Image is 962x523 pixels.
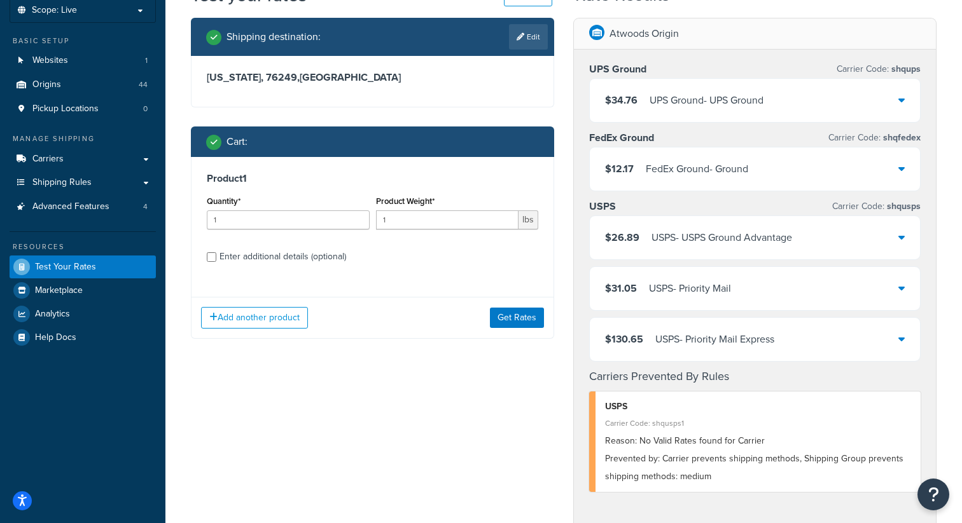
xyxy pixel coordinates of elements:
[10,255,156,278] a: Test Your Rates
[490,308,544,328] button: Get Rates
[145,55,148,66] span: 1
[605,93,638,107] span: $34.76
[143,104,148,114] span: 0
[32,201,109,212] span: Advanced Features
[35,309,70,320] span: Analytics
[650,92,763,109] div: UPS Ground - UPS Ground
[10,97,156,121] a: Pickup Locations0
[832,198,921,215] p: Carrier Code:
[605,281,637,295] span: $31.05
[605,332,643,346] span: $130.65
[519,210,538,229] span: lbs
[32,79,61,90] span: Origins
[884,200,921,213] span: shqusps
[605,230,639,245] span: $26.89
[589,63,646,76] h3: UPS Ground
[589,368,921,385] h4: Carriers Prevented By Rules
[207,252,216,262] input: Enter additional details (optional)
[605,161,634,176] span: $12.17
[605,432,911,450] div: No Valid Rates found for Carrier
[207,196,240,206] label: Quantity*
[605,450,911,486] div: Carrier prevents shipping methods, Shipping Group prevents shipping methods: medium
[10,241,156,252] div: Resources
[227,136,247,147] h2: Cart :
[35,285,83,296] span: Marketplace
[35,262,96,273] span: Test Your Rates
[509,24,548,50] a: Edit
[201,307,308,329] button: Add another product
[837,60,921,78] p: Carrier Code:
[605,434,637,447] span: Reason:
[207,71,538,84] h3: [US_STATE], 76249 , [GEOGRAPHIC_DATA]
[10,195,156,219] li: Advanced Features
[32,5,77,16] span: Scope: Live
[889,62,921,76] span: shqups
[10,195,156,219] a: Advanced Features4
[917,479,949,510] button: Open Resource Center
[649,280,731,297] div: USPS - Priority Mail
[143,201,148,212] span: 4
[10,171,156,194] a: Shipping Rules
[10,36,156,46] div: Basic Setup
[881,131,921,144] span: shqfedex
[32,104,99,114] span: Pickup Locations
[10,302,156,325] a: Analytics
[220,248,346,266] div: Enter additional details (optional)
[10,133,156,144] div: Manage Shipping
[10,73,156,97] li: Origins
[605,452,660,465] span: Prevented by:
[10,279,156,302] a: Marketplace
[10,49,156,72] a: Websites1
[589,132,654,144] h3: FedEx Ground
[207,210,370,229] input: 0
[376,196,435,206] label: Product Weight*
[139,79,148,90] span: 44
[376,210,519,229] input: 0.00
[589,200,616,213] h3: USPS
[32,55,68,66] span: Websites
[10,326,156,349] a: Help Docs
[605,414,911,432] div: Carrier Code: shqusps1
[655,330,774,348] div: USPS - Priority Mail Express
[646,160,748,178] div: FedEx Ground - Ground
[652,229,792,247] div: USPS - USPS Ground Advantage
[10,73,156,97] a: Origins44
[10,49,156,72] li: Websites
[10,97,156,121] li: Pickup Locations
[207,172,538,185] h3: Product 1
[828,129,921,147] p: Carrier Code:
[32,177,92,188] span: Shipping Rules
[35,332,76,343] span: Help Docs
[605,398,911,416] div: USPS
[10,147,156,171] a: Carriers
[32,154,64,165] span: Carriers
[610,25,679,43] p: Atwoods Origin
[227,31,321,43] h2: Shipping destination :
